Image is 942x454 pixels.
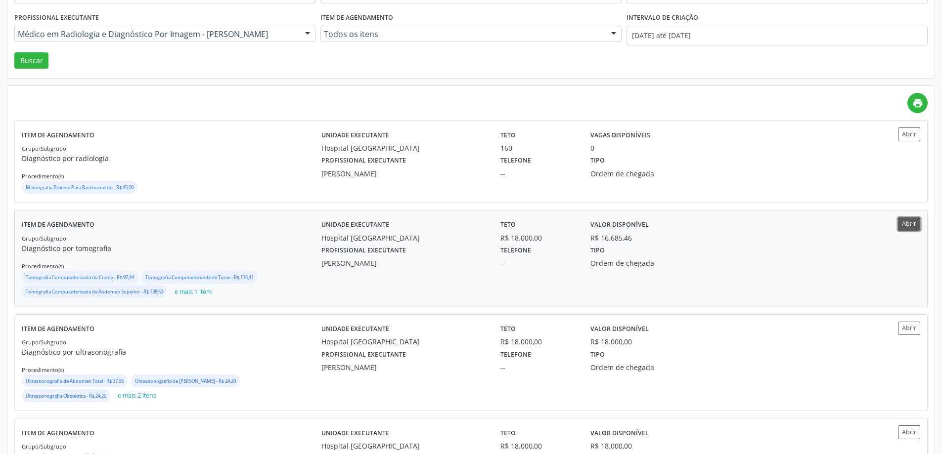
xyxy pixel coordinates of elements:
[590,258,711,268] div: Ordem de chegada
[321,243,406,258] label: Profissional executante
[590,347,605,362] label: Tipo
[18,29,295,39] span: Médico em Radiologia e Diagnóstico Por Imagem - [PERSON_NAME]
[898,217,920,231] button: Abrir
[590,217,649,233] label: Valor disponível
[500,243,531,258] label: Telefone
[22,235,66,242] small: Grupo/Subgrupo
[500,127,516,143] label: Teto
[22,338,66,346] small: Grupo/Subgrupo
[14,10,99,26] label: Profissional executante
[324,29,601,39] span: Todos os itens
[590,243,605,258] label: Tipo
[22,262,64,270] small: Procedimento(s)
[321,425,389,441] label: Unidade executante
[321,362,487,372] div: [PERSON_NAME]
[26,289,163,295] small: Tomografia Computadorizada de Abdomen Superior - R$ 138,63
[321,336,487,347] div: Hospital [GEOGRAPHIC_DATA]
[321,441,487,451] div: Hospital [GEOGRAPHIC_DATA]
[135,378,236,384] small: Ultrassonografia de [PERSON_NAME] - R$ 24,20
[321,127,389,143] label: Unidade executante
[22,127,94,143] label: Item de agendamento
[500,258,576,268] div: --
[590,441,632,451] div: R$ 18.000,00
[321,233,487,243] div: Hospital [GEOGRAPHIC_DATA]
[114,389,160,403] button: e mais 2 itens
[627,26,928,45] input: Selecione um intervalo
[898,425,920,439] button: Abrir
[912,98,923,109] i: print
[22,347,321,357] p: Diagnóstico por ultrasonografia
[500,322,516,337] label: Teto
[500,425,516,441] label: Teto
[22,366,64,373] small: Procedimento(s)
[590,425,649,441] label: Valor disponível
[22,153,321,164] p: Diagnóstico por radiologia
[500,233,576,243] div: R$ 18.000,00
[898,322,920,335] button: Abrir
[590,336,632,347] div: R$ 18.000,00
[500,153,531,168] label: Telefone
[590,143,594,153] div: 0
[321,347,406,362] label: Profissional executante
[590,233,632,243] div: R$ 16.685,46
[590,168,711,179] div: Ordem de chegada
[321,258,487,268] div: [PERSON_NAME]
[22,145,66,152] small: Grupo/Subgrupo
[590,153,605,168] label: Tipo
[321,168,487,179] div: [PERSON_NAME]
[22,322,94,337] label: Item de agendamento
[145,274,254,281] small: Tomografia Computadorizada de Torax - R$ 136,41
[26,274,134,281] small: Tomografia Computadorizada do Cranio - R$ 97,44
[171,285,216,298] button: e mais 1 item
[500,217,516,233] label: Teto
[321,322,389,337] label: Unidade executante
[26,393,106,399] small: Ultrassonografia Obstetrica - R$ 24,20
[14,52,48,69] button: Buscar
[500,143,576,153] div: 160
[898,127,920,141] button: Abrir
[22,425,94,441] label: Item de agendamento
[22,217,94,233] label: Item de agendamento
[321,217,389,233] label: Unidade executante
[320,10,393,26] label: Item de agendamento
[590,127,650,143] label: Vagas disponíveis
[500,441,576,451] div: R$ 18.000,00
[321,143,487,153] div: Hospital [GEOGRAPHIC_DATA]
[500,168,576,179] div: --
[22,243,321,253] p: Diagnóstico por tomografia
[500,336,576,347] div: R$ 18.000,00
[627,10,698,26] label: Intervalo de criação
[590,322,649,337] label: Valor disponível
[26,378,124,384] small: Ultrassonografia de Abdomen Total - R$ 37,95
[500,347,531,362] label: Telefone
[321,153,406,168] label: Profissional executante
[590,362,711,372] div: Ordem de chegada
[500,362,576,372] div: --
[907,93,928,113] a: print
[26,184,134,191] small: Mamografia Bilateral Para Rastreamento - R$ 45,00
[22,443,66,450] small: Grupo/Subgrupo
[22,172,64,180] small: Procedimento(s)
